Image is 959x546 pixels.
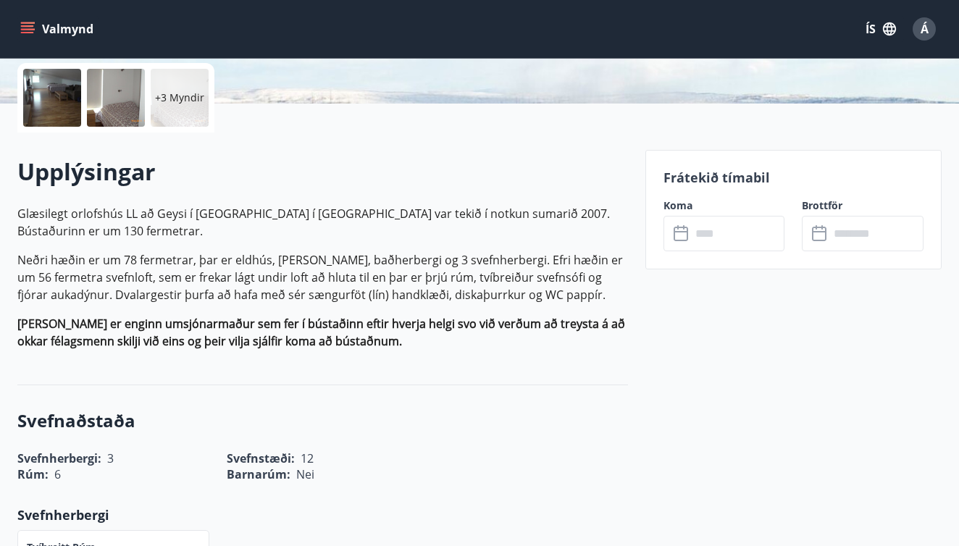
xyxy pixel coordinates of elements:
p: +3 Myndir [155,91,204,105]
span: 6 [54,466,61,482]
span: Barnarúm : [227,466,290,482]
label: Koma [663,198,785,213]
span: Á [921,21,929,37]
button: menu [17,16,99,42]
h3: Svefnaðstaða [17,408,628,433]
p: Neðri hæðin er um 78 fermetrar, þar er eldhús, [PERSON_NAME], baðherbergi og 3 svefnherbergi. Efr... [17,251,628,303]
span: Nei [296,466,314,482]
span: Rúm : [17,466,49,482]
button: Á [907,12,942,46]
strong: [PERSON_NAME] er enginn umsjónarmaður sem fer í bústaðinn eftir hverja helgi svo við verðum að tr... [17,316,625,349]
button: ÍS [858,16,904,42]
p: Frátekið tímabil [663,168,924,187]
h2: Upplýsingar [17,156,628,188]
p: Glæsilegt orlofshús LL að Geysi í [GEOGRAPHIC_DATA] í [GEOGRAPHIC_DATA] var tekið í notkun sumari... [17,205,628,240]
p: Svefnherbergi [17,505,628,524]
label: Brottför [802,198,924,213]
